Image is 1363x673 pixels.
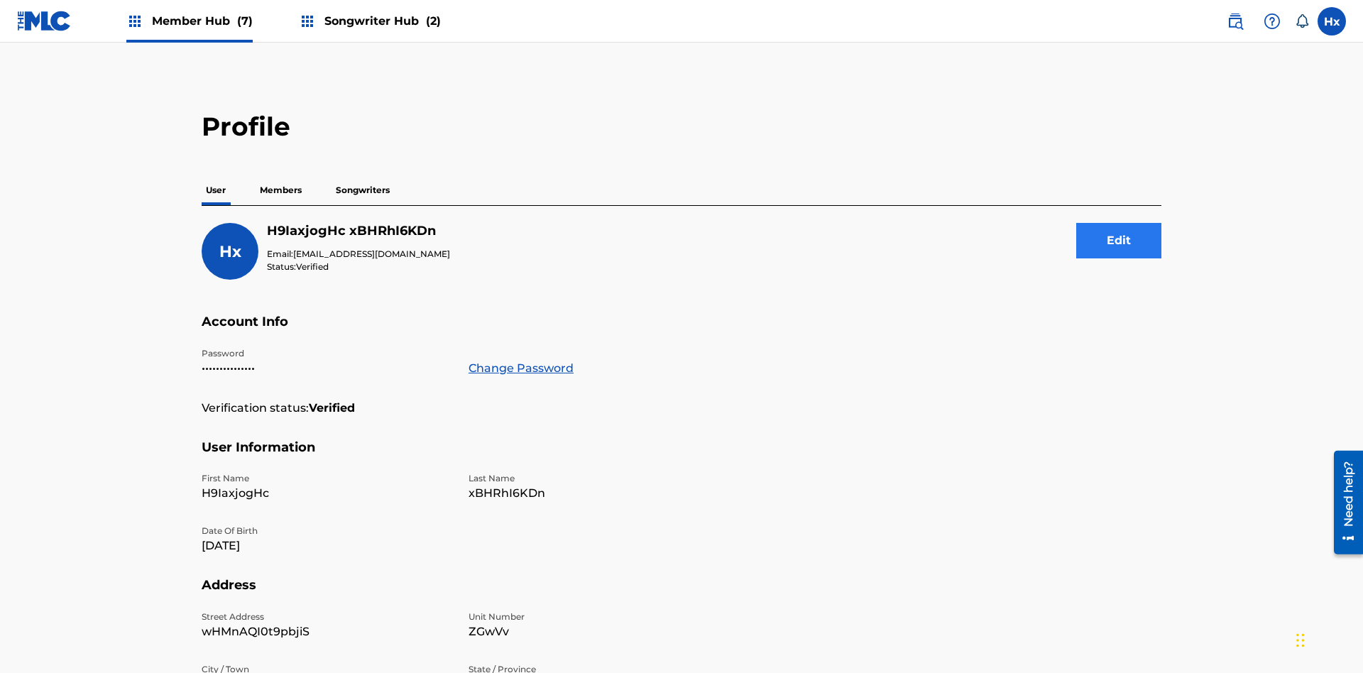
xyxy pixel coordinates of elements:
div: Drag [1296,619,1305,662]
h5: H9IaxjogHc xBHRhI6KDn [267,223,450,239]
span: Hx [219,242,241,261]
span: [EMAIL_ADDRESS][DOMAIN_NAME] [293,248,450,259]
p: ZGwVv [469,623,718,640]
p: wHMnAQI0t9pbjiS [202,623,451,640]
h5: User Information [202,439,1161,473]
p: Password [202,347,451,360]
iframe: Resource Center [1323,445,1363,562]
p: Songwriters [332,175,394,205]
img: search [1227,13,1244,30]
div: User Menu [1318,7,1346,35]
p: Verification status: [202,400,309,417]
p: Unit Number [469,611,718,623]
span: Verified [296,261,329,272]
div: Notifications [1295,14,1309,28]
p: [DATE] [202,537,451,554]
button: Edit [1076,223,1161,258]
span: (7) [237,14,253,28]
p: User [202,175,230,205]
p: Members [256,175,306,205]
div: Help [1258,7,1286,35]
p: xBHRhI6KDn [469,485,718,502]
h2: Profile [202,111,1161,143]
span: Songwriter Hub [324,13,441,29]
span: (2) [426,14,441,28]
p: H9IaxjogHc [202,485,451,502]
a: Public Search [1221,7,1249,35]
img: Top Rightsholders [299,13,316,30]
p: Date Of Birth [202,525,451,537]
p: Street Address [202,611,451,623]
p: ••••••••••••••• [202,360,451,377]
p: Email: [267,248,450,261]
span: Member Hub [152,13,253,29]
h5: Address [202,577,1161,611]
a: Change Password [469,360,574,377]
img: help [1264,13,1281,30]
p: Last Name [469,472,718,485]
img: MLC Logo [17,11,72,31]
img: Top Rightsholders [126,13,143,30]
p: First Name [202,472,451,485]
h5: Account Info [202,314,1161,347]
strong: Verified [309,400,355,417]
p: Status: [267,261,450,273]
iframe: Chat Widget [1292,605,1363,673]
